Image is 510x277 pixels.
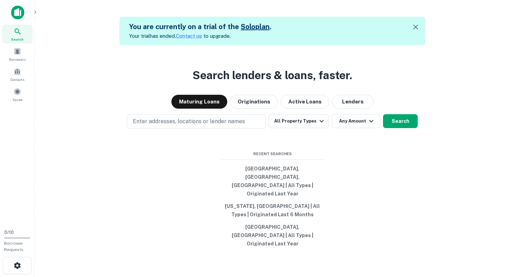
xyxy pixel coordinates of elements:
button: Search [383,114,418,128]
a: Soloplan [241,23,270,31]
h5: You are currently on a trial of the . [129,22,271,32]
a: Saved [2,85,33,104]
button: Enter addresses, locations or lender names [127,114,266,129]
button: Lenders [332,95,374,109]
a: Search [2,25,33,43]
span: Saved [12,97,23,102]
button: Originations [230,95,278,109]
span: Contacts [10,77,24,82]
iframe: Chat Widget [475,199,510,233]
p: Enter addresses, locations or lender names [133,117,245,126]
button: Active Loans [281,95,329,109]
span: 0 / 10 [4,230,14,235]
button: [GEOGRAPHIC_DATA], [GEOGRAPHIC_DATA] | All Types | Originated Last Year [220,221,324,250]
button: Any Amount [332,114,380,128]
button: All Property Types [269,114,329,128]
span: Search [11,36,24,42]
button: [US_STATE], [GEOGRAPHIC_DATA] | All Types | Originated Last 6 Months [220,200,324,221]
h3: Search lenders & loans, faster. [193,67,352,84]
a: Contact us [176,33,202,39]
p: Your trial has ended. to upgrade. [129,32,271,40]
button: [GEOGRAPHIC_DATA], [GEOGRAPHIC_DATA], [GEOGRAPHIC_DATA] | All Types | Originated Last Year [220,162,324,200]
a: Borrowers [2,45,33,64]
img: capitalize-icon.png [11,6,24,19]
span: Recent Searches [220,151,324,157]
a: Contacts [2,65,33,84]
span: Borrower Requests [4,241,24,252]
span: Borrowers [9,57,26,62]
button: Maturing Loans [171,95,227,109]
